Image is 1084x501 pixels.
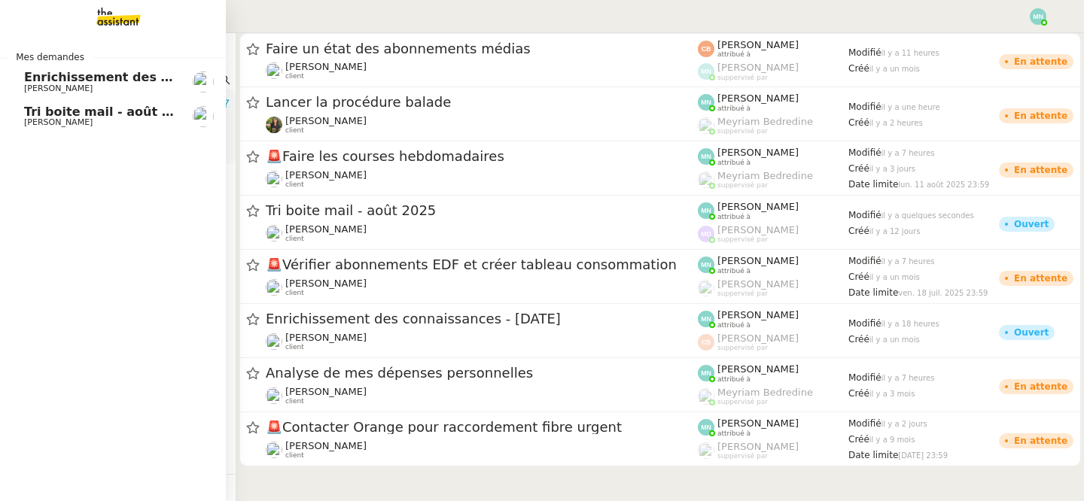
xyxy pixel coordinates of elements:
[848,372,882,383] span: Modifié
[869,165,915,173] span: il y a 3 jours
[869,227,921,235] span: il y a 12 jours
[848,147,882,158] span: Modifié
[882,320,939,328] span: il y a 18 heures
[24,70,318,84] span: Enrichissement des connaissances - [DATE]
[882,374,935,382] span: il y a 7 heures
[698,170,848,190] app-user-label: suppervisé par
[869,436,915,444] span: il y a 9 mois
[717,309,799,320] span: [PERSON_NAME]
[717,255,799,266] span: [PERSON_NAME]
[882,149,935,157] span: il y a 7 heures
[698,117,714,134] img: users%2FaellJyylmXSg4jqeVbanehhyYJm1%2Favatar%2Fprofile-pic%20(4).png
[266,257,282,272] span: 🚨
[717,344,768,352] span: suppervisé par
[698,201,848,220] app-user-label: attribué à
[848,163,869,174] span: Créé
[698,226,714,242] img: svg
[898,289,988,297] span: ven. 18 juil. 2025 23:59
[898,181,989,189] span: lun. 11 août 2025 23:59
[193,106,214,127] img: users%2F9mvJqJUvllffspLsQzytnd0Nt4c2%2Favatar%2F82da88e3-d90d-4e39-b37d-dcb7941179ae
[717,39,799,50] span: [PERSON_NAME]
[717,127,768,135] span: suppervisé par
[698,147,848,166] app-user-label: attribué à
[717,398,768,406] span: suppervisé par
[1014,57,1067,66] div: En attente
[698,442,714,459] img: users%2FoFdbodQ3TgNoWt9kP3GXAs5oaCq1%2Favatar%2Fprofile-pic.png
[698,202,714,219] img: svg
[285,289,304,297] span: client
[266,42,698,56] span: Faire un état des abonnements médias
[1014,274,1067,283] div: En attente
[285,235,304,243] span: client
[285,278,367,289] span: [PERSON_NAME]
[717,235,768,244] span: suppervisé par
[717,387,813,398] span: Meyriam Bedredine
[266,442,282,458] img: users%2FW7e7b233WjXBv8y9FJp8PJv22Cs1%2Favatar%2F21b3669d-5595-472e-a0ea-de11407c45ae
[848,256,882,266] span: Modifié
[869,119,923,127] span: il y a 2 heures
[285,169,367,181] span: [PERSON_NAME]
[717,430,751,438] span: attribué à
[848,418,882,429] span: Modifié
[285,72,304,80] span: client
[266,419,282,435] span: 🚨
[285,223,367,235] span: [PERSON_NAME]
[848,63,869,74] span: Créé
[24,117,93,127] span: [PERSON_NAME]
[266,279,282,296] img: users%2FW7e7b233WjXBv8y9FJp8PJv22Cs1%2Favatar%2F21b3669d-5595-472e-a0ea-de11407c45ae
[285,332,367,343] span: [PERSON_NAME]
[266,96,698,109] span: Lancer la procédure balade
[285,386,367,397] span: [PERSON_NAME]
[1014,328,1049,337] div: Ouvert
[848,434,869,445] span: Créé
[717,170,813,181] span: Meyriam Bedredine
[266,148,282,164] span: 🚨
[717,363,799,375] span: [PERSON_NAME]
[1014,220,1049,229] div: Ouvert
[266,332,698,351] app-user-detailed-label: client
[698,41,714,57] img: svg
[698,93,848,112] app-user-label: attribué à
[193,71,214,93] img: users%2F9mvJqJUvllffspLsQzytnd0Nt4c2%2Favatar%2F82da88e3-d90d-4e39-b37d-dcb7941179ae
[285,440,367,451] span: [PERSON_NAME]
[266,312,698,326] span: Enrichissement des connaissances - [DATE]
[698,387,848,406] app-user-label: suppervisé par
[266,150,698,163] span: Faire les courses hebdomadaires
[1030,8,1046,25] img: svg
[285,181,304,189] span: client
[717,201,799,212] span: [PERSON_NAME]
[266,61,698,80] app-user-detailed-label: client
[698,332,848,352] app-user-label: suppervisé par
[7,50,93,65] span: Mes demandes
[266,117,282,133] img: 59e8fd3f-8fb3-40bf-a0b4-07a768509d6a
[869,65,920,73] span: il y a un mois
[698,39,848,59] app-user-label: attribué à
[882,103,940,111] span: il y a une heure
[848,179,898,190] span: Date limite
[24,105,195,119] span: Tri boite mail - août 2025
[266,440,698,460] app-user-detailed-label: client
[717,224,799,235] span: [PERSON_NAME]
[266,169,698,189] app-user-detailed-label: client
[848,102,882,112] span: Modifié
[1014,436,1067,445] div: En attente
[698,278,848,298] app-user-label: suppervisé par
[717,105,751,113] span: attribué à
[285,451,304,460] span: client
[717,332,799,344] span: [PERSON_NAME]
[717,441,799,452] span: [PERSON_NAME]
[698,388,714,405] img: users%2FaellJyylmXSg4jqeVbanehhyYJm1%2Favatar%2Fprofile-pic%20(4).png
[717,159,751,167] span: attribué à
[285,115,367,126] span: [PERSON_NAME]
[848,287,898,298] span: Date limite
[848,47,882,58] span: Modifié
[698,419,714,436] img: svg
[869,336,920,344] span: il y a un mois
[285,126,304,135] span: client
[698,280,714,296] img: users%2FoFdbodQ3TgNoWt9kP3GXAs5oaCq1%2Favatar%2Fprofile-pic.png
[1014,111,1067,120] div: En attente
[869,273,920,281] span: il y a un mois
[698,257,714,273] img: svg
[698,363,848,383] app-user-label: attribué à
[698,334,714,351] img: svg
